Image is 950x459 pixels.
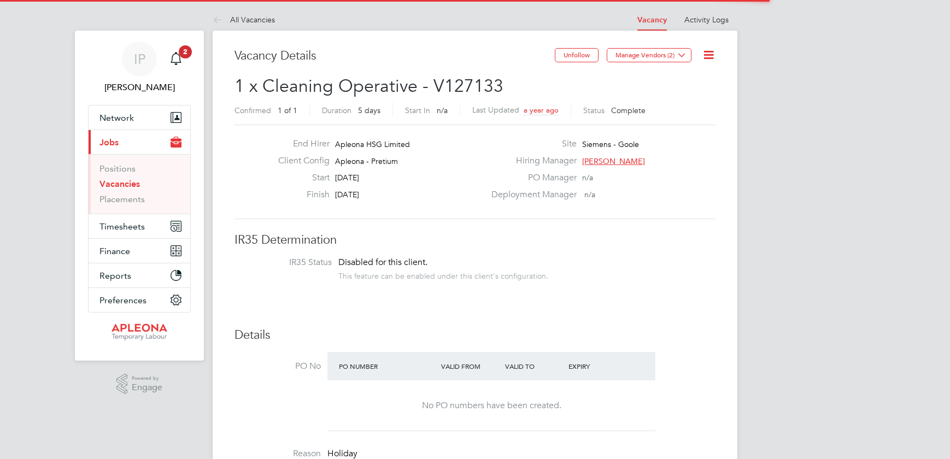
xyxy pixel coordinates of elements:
a: 2 [165,42,187,76]
span: Holiday [327,448,357,459]
a: Activity Logs [684,15,729,25]
h3: IR35 Determination [234,232,716,248]
span: n/a [582,173,593,183]
span: Siemens - Goole [582,139,639,149]
span: 2 [179,45,192,58]
span: n/a [437,105,448,115]
label: End Hirer [269,138,330,150]
label: Duration [322,105,351,115]
span: Disabled for this client. [338,257,427,268]
label: Site [485,138,577,150]
button: Finance [89,239,190,263]
span: Apleona - Pretium [335,156,398,166]
button: Timesheets [89,214,190,238]
span: Reports [99,270,131,281]
label: Last Updated [472,105,519,115]
span: Inga Padrieziene [88,81,191,94]
a: Positions [99,163,136,174]
span: 1 x Cleaning Operative - V127133 [234,75,503,97]
label: Start [269,172,330,184]
div: Jobs [89,154,190,214]
a: IP[PERSON_NAME] [88,42,191,94]
span: 5 days [358,105,380,115]
a: Placements [99,194,145,204]
div: Expiry [566,356,630,376]
div: No PO numbers have been created. [338,400,644,411]
button: Unfollow [555,48,599,62]
h3: Vacancy Details [234,48,555,64]
button: Reports [89,263,190,287]
label: Finish [269,189,330,201]
span: n/a [584,190,595,199]
span: Jobs [99,137,119,148]
span: Powered by [132,374,162,383]
button: Preferences [89,288,190,312]
h3: Details [234,327,716,343]
span: Timesheets [99,221,145,232]
label: Deployment Manager [485,189,577,201]
label: PO No [234,361,321,372]
a: All Vacancies [213,15,275,25]
label: Confirmed [234,105,271,115]
a: Vacancies [99,179,140,189]
div: Valid From [438,356,502,376]
button: Network [89,105,190,130]
label: Hiring Manager [485,155,577,167]
label: Client Config [269,155,330,167]
button: Jobs [89,130,190,154]
span: Finance [99,246,130,256]
label: Start In [405,105,430,115]
span: Engage [132,383,162,392]
span: Apleona HSG Limited [335,139,410,149]
nav: Main navigation [75,31,204,361]
span: Complete [611,105,646,115]
div: This feature can be enabled under this client's configuration. [338,268,548,281]
span: Preferences [99,295,146,305]
a: Go to home page [88,323,191,341]
label: PO Manager [485,172,577,184]
label: Status [583,105,605,115]
a: Powered byEngage [116,374,163,395]
span: 1 of 1 [278,105,297,115]
span: [DATE] [335,173,359,183]
button: Manage Vendors (2) [607,48,691,62]
label: IR35 Status [245,257,332,268]
span: Network [99,113,134,123]
div: Valid To [502,356,566,376]
a: Vacancy [637,15,667,25]
img: apleona-logo-retina.png [112,323,167,341]
span: [DATE] [335,190,359,199]
div: PO Number [336,356,438,376]
span: a year ago [524,105,559,115]
span: [PERSON_NAME] [582,156,645,166]
span: IP [134,52,145,66]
